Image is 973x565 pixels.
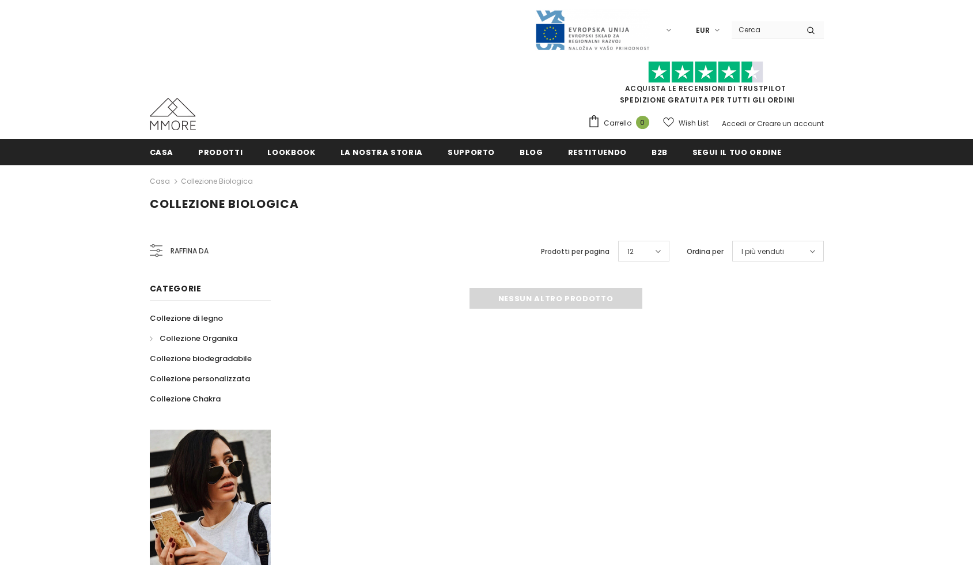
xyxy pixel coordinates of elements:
[652,147,668,158] span: B2B
[150,393,221,404] span: Collezione Chakra
[448,139,495,165] a: supporto
[150,348,252,369] a: Collezione biodegradabile
[171,245,209,257] span: Raffina da
[625,84,786,93] a: Acquista le recensioni di TrustPilot
[150,328,237,348] a: Collezione Organika
[692,147,781,158] span: Segui il tuo ordine
[652,139,668,165] a: B2B
[150,369,250,389] a: Collezione personalizzata
[722,119,747,128] a: Accedi
[267,147,315,158] span: Lookbook
[696,25,710,36] span: EUR
[588,115,655,132] a: Carrello 0
[520,139,543,165] a: Blog
[150,283,202,294] span: Categorie
[150,196,299,212] span: Collezione biologica
[520,147,543,158] span: Blog
[150,147,174,158] span: Casa
[340,147,423,158] span: La nostra storia
[535,25,650,35] a: Javni Razpis
[150,313,223,324] span: Collezione di legno
[568,147,627,158] span: Restituendo
[535,9,650,51] img: Javni Razpis
[198,147,243,158] span: Prodotti
[150,373,250,384] span: Collezione personalizzata
[692,139,781,165] a: Segui il tuo ordine
[741,246,784,257] span: I più venduti
[687,246,724,257] label: Ordina per
[340,139,423,165] a: La nostra storia
[604,117,631,129] span: Carrello
[150,98,196,130] img: Casi MMORE
[150,308,223,328] a: Collezione di legno
[150,175,170,188] a: Casa
[150,353,252,364] span: Collezione biodegradabile
[679,117,709,129] span: Wish List
[541,246,609,257] label: Prodotti per pagina
[568,139,627,165] a: Restituendo
[588,66,824,105] span: SPEDIZIONE GRATUITA PER TUTTI GLI ORDINI
[160,333,237,344] span: Collezione Organika
[636,116,649,129] span: 0
[448,147,495,158] span: supporto
[732,21,798,38] input: Search Site
[757,119,824,128] a: Creare un account
[627,246,634,257] span: 12
[181,176,253,186] a: Collezione biologica
[748,119,755,128] span: or
[150,139,174,165] a: Casa
[663,113,709,133] a: Wish List
[267,139,315,165] a: Lookbook
[198,139,243,165] a: Prodotti
[648,61,763,84] img: Fidati di Pilot Stars
[150,389,221,409] a: Collezione Chakra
